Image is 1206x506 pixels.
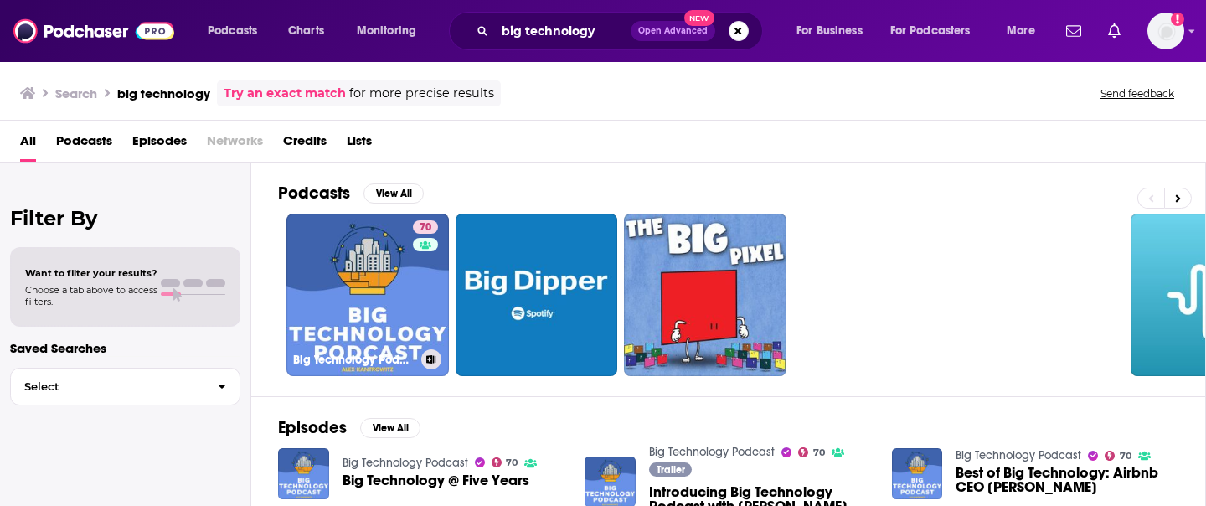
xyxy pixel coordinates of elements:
button: open menu [879,18,995,44]
img: Big Technology @ Five Years [278,448,329,499]
span: 70 [506,459,518,467]
span: Networks [207,127,263,162]
a: Charts [277,18,334,44]
span: 70 [813,449,825,457]
button: open menu [995,18,1056,44]
button: View All [363,183,424,204]
span: Open Advanced [638,27,708,35]
button: Select [10,368,240,405]
span: 70 [420,219,431,236]
p: Saved Searches [10,340,240,356]
img: User Profile [1147,13,1184,49]
a: Best of Big Technology: Airbnb CEO Brian Chesky [956,466,1178,494]
h2: Episodes [278,417,347,438]
a: Big Technology @ Five Years [343,473,529,488]
span: Monitoring [357,19,416,43]
span: 70 [1120,452,1131,460]
span: Logged in as cmand-c [1147,13,1184,49]
a: Credits [283,127,327,162]
img: Podchaser - Follow, Share and Rate Podcasts [13,15,174,47]
a: 70 [1105,451,1131,461]
span: Charts [288,19,324,43]
button: open menu [785,18,884,44]
input: Search podcasts, credits, & more... [495,18,631,44]
span: Want to filter your results? [25,267,157,279]
a: EpisodesView All [278,417,420,438]
a: Lists [347,127,372,162]
a: 70Big Technology Podcast [286,214,449,376]
a: PodcastsView All [278,183,424,204]
span: For Business [796,19,863,43]
span: Choose a tab above to access filters. [25,284,157,307]
a: Big Technology Podcast [956,448,1081,462]
h3: big technology [117,85,210,101]
span: Best of Big Technology: Airbnb CEO [PERSON_NAME] [956,466,1178,494]
span: Trailer [657,465,685,475]
a: Episodes [132,127,187,162]
button: open menu [345,18,438,44]
span: for more precise results [349,84,494,103]
h2: Filter By [10,206,240,230]
button: open menu [196,18,279,44]
svg: Add a profile image [1171,13,1184,26]
button: Show profile menu [1147,13,1184,49]
span: Podcasts [208,19,257,43]
img: Best of Big Technology: Airbnb CEO Brian Chesky [892,448,943,499]
h2: Podcasts [278,183,350,204]
div: Search podcasts, credits, & more... [465,12,779,50]
span: New [684,10,714,26]
span: Select [11,381,204,392]
a: Big Technology Podcast [343,456,468,470]
a: Podcasts [56,127,112,162]
a: Show notifications dropdown [1101,17,1127,45]
button: Send feedback [1095,86,1179,101]
a: 70 [798,447,825,457]
h3: Search [55,85,97,101]
button: Open AdvancedNew [631,21,715,41]
button: View All [360,418,420,438]
a: Big Technology Podcast [649,445,775,459]
a: 70 [413,220,438,234]
a: 70 [492,457,518,467]
a: Try an exact match [224,84,346,103]
span: For Podcasters [890,19,971,43]
h3: Big Technology Podcast [293,353,415,367]
span: More [1007,19,1035,43]
a: Show notifications dropdown [1059,17,1088,45]
a: All [20,127,36,162]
